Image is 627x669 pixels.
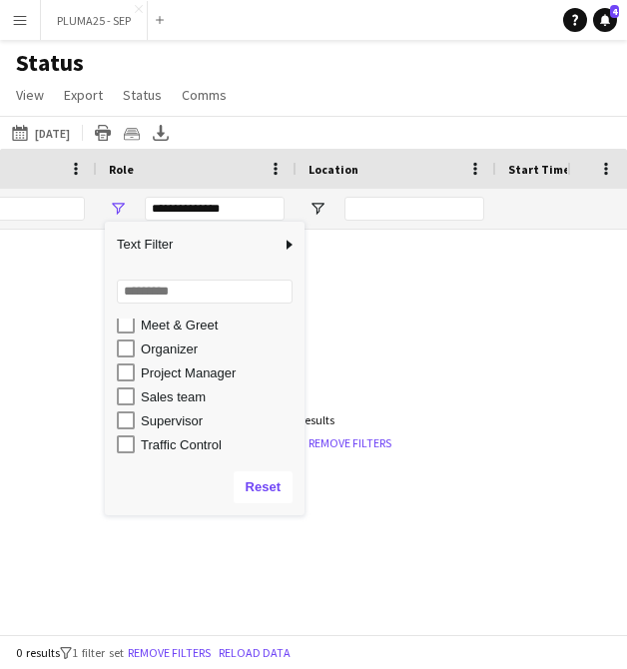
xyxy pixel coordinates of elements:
app-action-btn: Print [91,121,115,145]
div: Project Manager [141,365,299,380]
div: 0 results [237,412,391,427]
button: [DATE] [8,121,74,145]
div: 1 filter set [237,435,391,450]
a: View [8,82,52,108]
input: Search filter values [117,280,293,304]
span: Role [109,162,134,177]
input: Location Filter Input [344,197,484,221]
button: Reset [234,471,293,503]
span: Location [309,162,358,177]
span: Export [64,86,103,104]
button: Open Filter Menu [309,200,326,218]
div: Organizer [141,341,299,356]
span: 1 filter set [72,645,124,660]
div: Filter List [105,241,305,456]
span: View [16,86,44,104]
app-action-btn: Export XLSX [149,121,173,145]
span: Comms [182,86,227,104]
div: Traffic Control [141,437,299,452]
button: Remove filters [124,642,215,664]
a: Comms [174,82,235,108]
span: 4 [610,5,619,18]
span: Status [123,86,162,104]
div: Sales team [141,389,299,404]
div: Column Filter [105,222,305,515]
button: PLUMA25 - SEP [41,1,148,40]
div: Supervisor [141,413,299,428]
a: Export [56,82,111,108]
button: Reload data [215,642,295,664]
span: Start Time [508,162,570,177]
button: Open Filter Menu [109,200,127,218]
a: 4 [593,8,617,32]
a: Remove filters [309,435,391,450]
div: Meet & Greet [141,318,299,333]
app-action-btn: Crew files as ZIP [120,121,144,145]
a: Status [115,82,170,108]
span: Text Filter [105,228,281,262]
